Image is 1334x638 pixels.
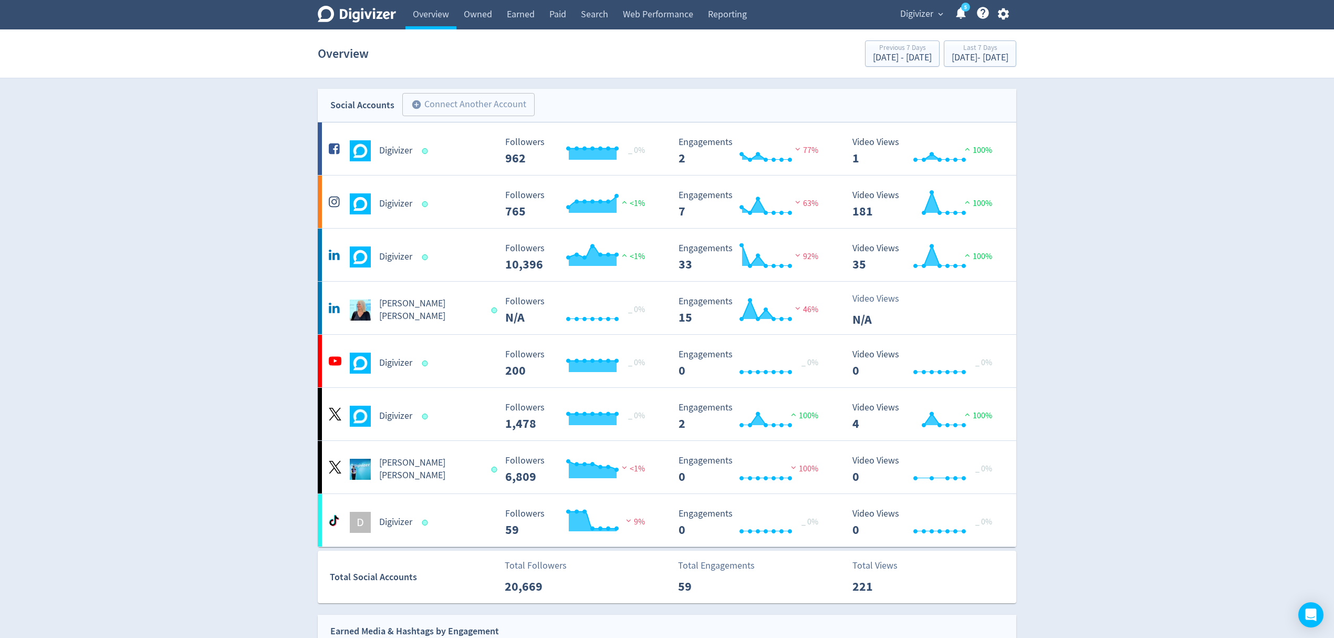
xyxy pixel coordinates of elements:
[847,137,1005,165] svg: Video Views 1
[411,99,422,110] span: add_circle
[678,559,755,573] p: Total Engagements
[962,251,992,262] span: 100%
[318,229,1016,281] a: Digivizer undefinedDigivizer Followers --- Followers 10,396 <1% Engagements 33 Engagements 33 92%...
[847,190,1005,218] svg: Video Views 181
[402,93,535,116] button: Connect Another Account
[379,297,482,323] h5: [PERSON_NAME] [PERSON_NAME]
[852,292,913,306] p: Video Views
[379,357,412,369] h5: Digivizer
[847,243,1005,271] svg: Video Views 35
[847,509,1005,537] svg: Video Views 0
[422,201,431,207] span: Data last synced: 26 Aug 2025, 1:01am (AEST)
[788,464,799,471] img: negative-performance.svg
[673,403,831,430] svg: Engagements 2
[318,176,1016,228] a: Digivizer undefinedDigivizer Followers --- Followers 765 <1% Engagements 7 Engagements 7 63% Vide...
[793,145,803,153] img: negative-performance.svg
[847,349,1005,377] svg: Video Views 0
[422,148,431,154] span: Data last synced: 26 Aug 2025, 1:01am (AEST)
[673,296,831,324] svg: Engagements 15
[350,353,371,374] img: Digivizer undefined
[505,577,565,596] p: 20,669
[964,4,967,11] text: 5
[350,512,371,533] div: D
[975,357,992,368] span: _ 0%
[500,403,658,430] svg: Followers ---
[975,517,992,527] span: _ 0%
[379,457,482,482] h5: [PERSON_NAME] [PERSON_NAME]
[673,243,831,271] svg: Engagements 33
[318,282,1016,334] a: Emma Lo Russo undefined[PERSON_NAME] [PERSON_NAME] Followers --- _ 0% Followers N/A Engagements 1...
[852,559,913,573] p: Total Views
[619,464,630,471] img: negative-performance.svg
[422,254,431,260] span: Data last synced: 25 Aug 2025, 10:02pm (AEST)
[961,3,970,12] a: 5
[500,456,658,483] svg: Followers ---
[422,361,431,366] span: Data last synced: 25 Aug 2025, 7:02pm (AEST)
[962,410,973,418] img: positive-performance.svg
[330,98,394,113] div: Social Accounts
[500,349,658,377] svg: Followers ---
[350,140,371,161] img: Digivizer undefined
[962,198,973,206] img: positive-performance.svg
[673,349,831,377] svg: Engagements 0
[500,509,658,537] svg: Followers ---
[491,307,500,313] span: Data last synced: 25 Aug 2025, 11:01pm (AEST)
[1298,602,1323,627] div: Open Intercom Messenger
[673,137,831,165] svg: Engagements 2
[673,456,831,483] svg: Engagements 0
[350,459,371,480] img: Emma Lo Russo undefined
[793,251,803,259] img: negative-performance.svg
[318,122,1016,175] a: Digivizer undefinedDigivizer Followers --- _ 0% Followers 962 Engagements 2 Engagements 2 77% Vid...
[793,251,818,262] span: 92%
[793,304,818,315] span: 46%
[350,406,371,427] img: Digivizer undefined
[628,357,645,368] span: _ 0%
[852,577,913,596] p: 221
[500,190,658,218] svg: Followers ---
[793,198,818,209] span: 63%
[505,559,567,573] p: Total Followers
[623,517,645,527] span: 9%
[678,577,738,596] p: 59
[619,251,630,259] img: positive-performance.svg
[801,517,818,527] span: _ 0%
[897,6,946,23] button: Digivizer
[422,520,431,526] span: Data last synced: 26 Aug 2025, 12:02am (AEST)
[628,145,645,156] span: _ 0%
[619,464,645,474] span: <1%
[873,44,932,53] div: Previous 7 Days
[962,145,992,156] span: 100%
[379,251,412,263] h5: Digivizer
[628,304,645,315] span: _ 0%
[793,145,818,156] span: 77%
[962,198,992,209] span: 100%
[379,145,412,157] h5: Digivizer
[962,410,992,421] span: 100%
[847,403,1005,430] svg: Video Views 4
[379,516,412,529] h5: Digivizer
[500,243,658,271] svg: Followers ---
[944,40,1016,67] button: Last 7 Days[DATE]- [DATE]
[350,300,371,321] img: Emma Lo Russo undefined
[330,570,497,585] div: Total Social Accounts
[422,414,431,419] span: Data last synced: 26 Aug 2025, 6:01am (AEST)
[673,190,831,218] svg: Engagements 7
[500,137,658,165] svg: Followers ---
[318,37,369,70] h1: Overview
[379,198,412,210] h5: Digivizer
[350,246,371,267] img: Digivizer undefined
[873,53,932,63] div: [DATE] - [DATE]
[619,198,630,206] img: positive-performance.svg
[788,464,818,474] span: 100%
[975,464,992,474] span: _ 0%
[936,9,945,19] span: expand_more
[379,410,412,423] h5: Digivizer
[318,335,1016,387] a: Digivizer undefinedDigivizer Followers --- _ 0% Followers 200 Engagements 0 Engagements 0 _ 0% Vi...
[623,517,634,524] img: negative-performance.svg
[619,198,645,209] span: <1%
[852,310,913,329] p: N/A
[491,467,500,472] span: Data last synced: 25 Aug 2025, 6:02pm (AEST)
[865,40,940,67] button: Previous 7 Days[DATE] - [DATE]
[801,357,818,368] span: _ 0%
[900,6,933,23] span: Digivizer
